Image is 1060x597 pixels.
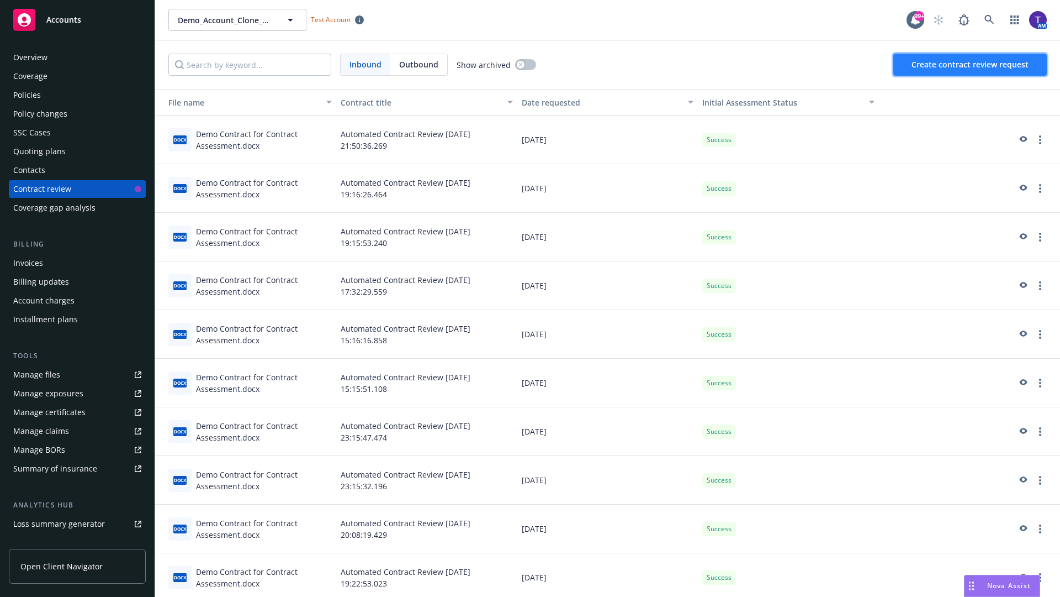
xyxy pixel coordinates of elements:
[9,273,146,291] a: Billing updates
[517,456,698,505] div: [DATE]
[9,180,146,198] a: Contract review
[517,164,698,213] div: [DATE]
[1016,328,1029,341] a: preview
[707,524,732,534] span: Success
[517,505,698,553] div: [DATE]
[168,54,331,76] input: Search by keyword...
[964,575,978,596] div: Drag to move
[390,54,447,75] span: Outbound
[457,59,511,71] span: Show archived
[9,385,146,402] a: Manage exposures
[196,469,332,492] div: Demo Contract for Contract Assessment.docx
[517,213,698,261] div: [DATE]
[914,11,924,21] div: 99+
[13,441,65,459] div: Manage BORs
[178,14,273,26] span: Demo_Account_Clone_QA_CR_Tests_Demo
[9,515,146,533] a: Loss summary generator
[707,378,732,388] span: Success
[173,525,187,533] span: docx
[13,385,83,402] div: Manage exposures
[9,350,146,362] div: Tools
[196,226,332,249] div: Demo Contract for Contract Assessment.docx
[196,323,332,346] div: Demo Contract for Contract Assessment.docx
[13,311,78,328] div: Installment plans
[1029,11,1047,29] img: photo
[173,281,187,290] span: docx
[1004,9,1026,31] a: Switch app
[173,184,187,192] span: docx
[9,49,146,66] a: Overview
[336,310,517,359] div: Automated Contract Review [DATE] 15:16:16.858
[953,9,975,31] a: Report a Bug
[336,407,517,456] div: Automated Contract Review [DATE] 23:15:47.474
[1033,571,1047,584] a: more
[196,371,332,395] div: Demo Contract for Contract Assessment.docx
[196,566,332,589] div: Demo Contract for Contract Assessment.docx
[13,105,67,123] div: Policy changes
[9,254,146,272] a: Invoices
[13,161,45,179] div: Contacts
[13,143,66,160] div: Quoting plans
[1033,425,1047,438] a: more
[160,97,320,108] div: File name
[46,15,81,24] span: Accounts
[13,199,96,217] div: Coverage gap analysis
[173,330,187,338] span: docx
[13,49,47,66] div: Overview
[13,180,71,198] div: Contract review
[13,273,69,291] div: Billing updates
[1016,474,1029,487] a: preview
[9,460,146,478] a: Summary of insurance
[1016,182,1029,195] a: preview
[522,97,682,108] div: Date requested
[517,310,698,359] div: [DATE]
[707,329,732,339] span: Success
[707,184,732,193] span: Success
[707,475,732,485] span: Success
[1033,182,1047,195] a: more
[399,59,438,70] span: Outbound
[173,573,187,582] span: docx
[173,135,187,144] span: docx
[702,97,797,108] span: Initial Assessment Status
[20,561,103,572] span: Open Client Navigator
[9,105,146,123] a: Policy changes
[987,581,1031,590] span: Nova Assist
[9,4,146,35] a: Accounts
[173,476,187,484] span: docx
[13,124,51,142] div: SSC Cases
[306,14,368,25] span: Test Account
[13,404,86,421] div: Manage certificates
[9,422,146,440] a: Manage claims
[9,124,146,142] a: SSC Cases
[196,274,332,297] div: Demo Contract for Contract Assessment.docx
[9,366,146,384] a: Manage files
[9,311,146,328] a: Installment plans
[13,515,105,533] div: Loss summary generator
[1033,328,1047,341] a: more
[893,54,1047,76] button: Create contract review request
[707,232,732,242] span: Success
[517,359,698,407] div: [DATE]
[1016,425,1029,438] a: preview
[9,500,146,511] div: Analytics hub
[1016,279,1029,292] a: preview
[336,213,517,261] div: Automated Contract Review [DATE] 19:15:53.240
[1033,474,1047,487] a: more
[1033,522,1047,536] a: more
[9,86,146,104] a: Policies
[707,573,732,583] span: Success
[9,239,146,250] div: Billing
[336,505,517,553] div: Automated Contract Review [DATE] 20:08:19.429
[196,420,332,443] div: Demo Contract for Contract Assessment.docx
[341,97,501,108] div: Contract title
[13,67,47,85] div: Coverage
[341,54,390,75] span: Inbound
[196,128,332,151] div: Demo Contract for Contract Assessment.docx
[13,366,60,384] div: Manage files
[13,422,69,440] div: Manage claims
[336,261,517,310] div: Automated Contract Review [DATE] 17:32:29.559
[336,359,517,407] div: Automated Contract Review [DATE] 15:15:51.108
[978,9,1000,31] a: Search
